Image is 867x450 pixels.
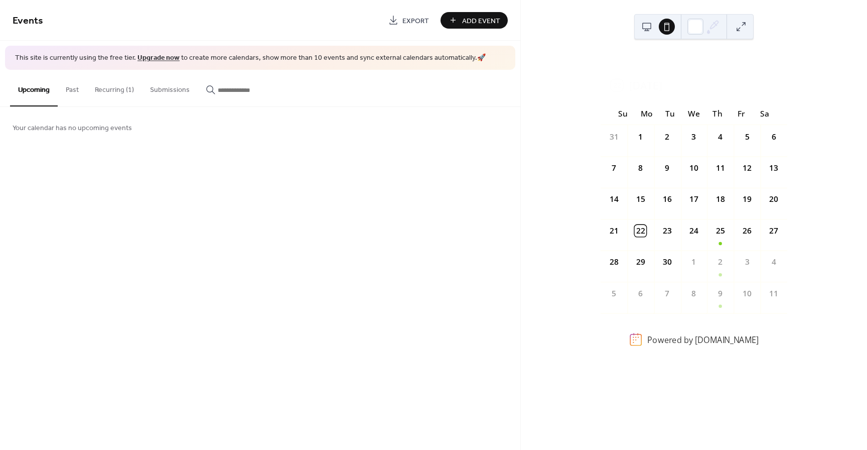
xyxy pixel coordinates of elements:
button: Past [58,70,87,105]
div: 3 [741,256,753,268]
div: 21 [608,225,620,237]
button: Upcoming [10,70,58,106]
a: Upgrade now [137,51,180,65]
div: 11 [768,288,779,299]
div: 20 [768,194,779,205]
div: 31 [608,131,620,143]
button: Add Event [441,12,508,29]
div: 10 [688,162,699,174]
div: 22 [635,225,646,237]
span: Add Event [462,16,500,26]
a: [DOMAIN_NAME] [695,334,759,345]
div: 25 [714,225,726,237]
div: 4 [714,131,726,143]
div: 17 [688,194,699,205]
button: Submissions [142,70,198,105]
div: Sa [753,101,777,125]
div: 7 [661,288,673,299]
div: 16 [661,194,673,205]
div: 1 [688,256,699,268]
div: 14 [608,194,620,205]
div: 24 [688,225,699,237]
div: 26 [741,225,753,237]
div: Su [611,101,635,125]
div: 13 [768,162,779,174]
span: This site is currently using the free tier. to create more calendars, show more than 10 events an... [15,53,486,63]
div: 18 [714,194,726,205]
span: Your calendar has no upcoming events [13,123,132,133]
span: Events [13,11,43,31]
div: 2 [714,256,726,268]
div: 29 [635,256,646,268]
div: [DATE] [601,54,787,69]
div: 8 [635,162,646,174]
div: Powered by [647,334,759,345]
div: 6 [635,288,646,299]
div: 12 [741,162,753,174]
div: 2 [661,131,673,143]
div: Mo [635,101,658,125]
div: Th [705,101,729,125]
div: 9 [714,288,726,299]
div: 27 [768,225,779,237]
div: 10 [741,288,753,299]
div: 4 [768,256,779,268]
div: 3 [688,131,699,143]
div: 9 [661,162,673,174]
button: Recurring (1) [87,70,142,105]
div: 28 [608,256,620,268]
div: 30 [661,256,673,268]
div: Tu [658,101,682,125]
div: 5 [741,131,753,143]
a: Export [381,12,437,29]
div: 15 [635,194,646,205]
span: Export [402,16,429,26]
div: 23 [661,225,673,237]
div: 8 [688,288,699,299]
div: 11 [714,162,726,174]
div: 6 [768,131,779,143]
div: We [682,101,705,125]
div: 5 [608,288,620,299]
div: 1 [635,131,646,143]
div: 19 [741,194,753,205]
div: 7 [608,162,620,174]
div: Fr [730,101,753,125]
